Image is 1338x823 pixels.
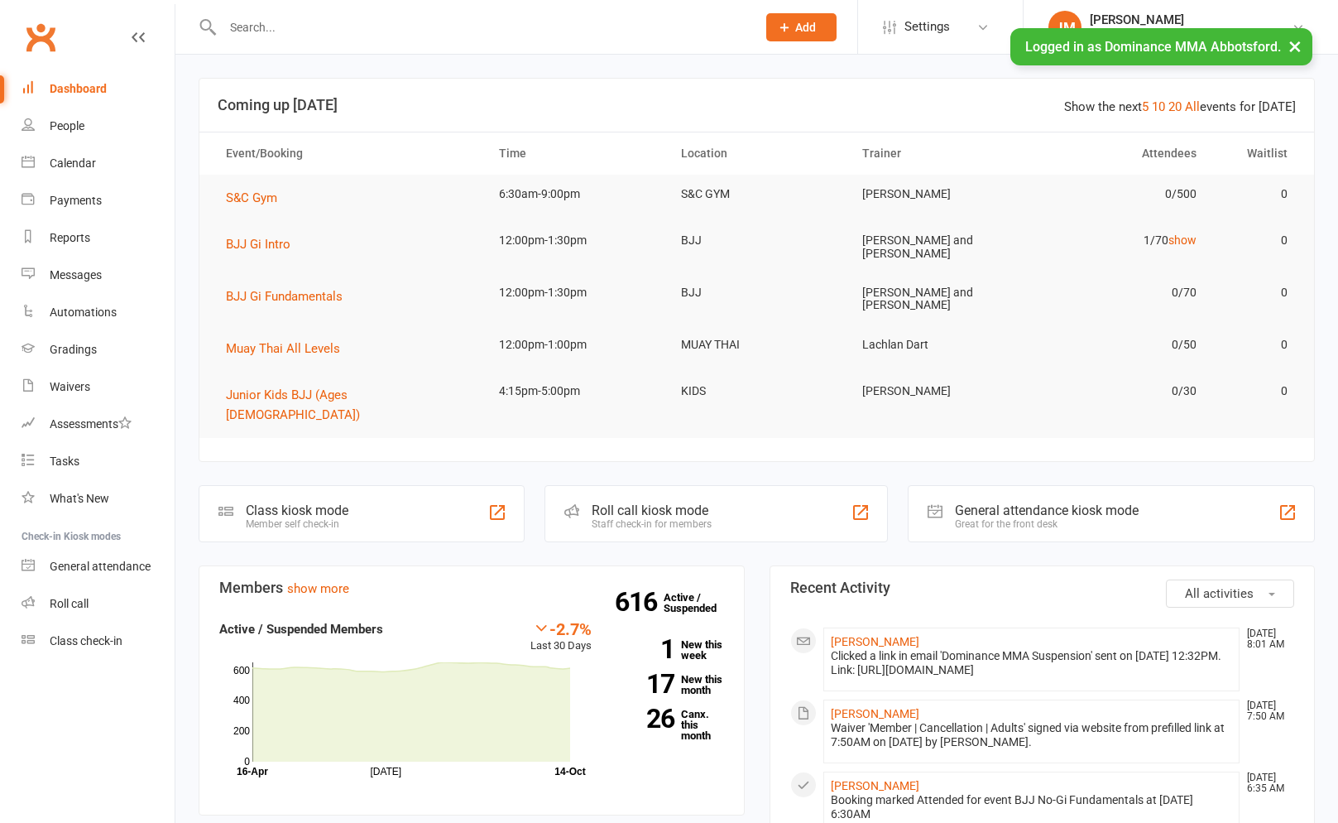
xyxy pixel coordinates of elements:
th: Event/Booking [211,132,484,175]
td: KIDS [666,372,848,411]
a: 10 [1152,99,1165,114]
div: Class check-in [50,634,122,647]
td: Lachlan Dart [847,325,1029,364]
h3: Recent Activity [790,580,1295,596]
td: 0 [1211,221,1302,260]
span: All activities [1185,586,1254,601]
strong: Active / Suspended Members [219,622,383,637]
time: [DATE] 8:01 AM [1239,628,1293,650]
span: Add [795,21,816,34]
button: Junior Kids BJJ (Ages [DEMOGRAPHIC_DATA]) [226,385,469,425]
a: Dashboard [22,70,175,108]
div: General attendance [50,560,151,573]
a: Waivers [22,368,175,406]
td: [PERSON_NAME] [847,175,1029,214]
strong: 26 [616,706,674,731]
div: Staff check-in for members [592,518,712,530]
a: All [1185,99,1200,114]
a: Gradings [22,331,175,368]
td: BJJ [666,221,848,260]
div: Dashboard [50,82,107,95]
a: Automations [22,294,175,331]
h3: Members [219,580,724,596]
div: Last 30 Days [530,619,592,655]
div: Automations [50,306,117,319]
td: 0 [1211,273,1302,312]
td: 0/70 [1029,273,1211,312]
div: Roll call [50,597,89,610]
div: People [50,119,84,132]
a: Roll call [22,585,175,623]
td: [PERSON_NAME] [847,372,1029,411]
div: Gradings [50,343,97,356]
a: General attendance kiosk mode [22,548,175,585]
a: [PERSON_NAME] [831,635,919,648]
a: People [22,108,175,145]
a: 20 [1168,99,1182,114]
a: 5 [1142,99,1149,114]
td: 12:00pm-1:30pm [484,273,666,312]
td: 0/50 [1029,325,1211,364]
span: BJJ Gi Intro [226,237,290,252]
button: All activities [1166,580,1294,608]
td: BJJ [666,273,848,312]
td: 12:00pm-1:00pm [484,325,666,364]
td: 12:00pm-1:30pm [484,221,666,260]
div: Calendar [50,156,96,170]
th: Trainer [847,132,1029,175]
button: Add [766,13,837,41]
div: Dominance MMA [GEOGRAPHIC_DATA] [1090,27,1292,42]
strong: 1 [616,637,674,662]
td: [PERSON_NAME] and [PERSON_NAME] [847,273,1029,325]
a: 1New this week [616,639,724,661]
button: × [1280,28,1310,64]
div: Clicked a link in email 'Dominance MMA Suspension' sent on [DATE] 12:32PM. Link: [URL][DOMAIN_NAME] [831,649,1233,677]
div: Assessments [50,417,132,431]
div: Great for the front desk [955,518,1139,530]
td: [PERSON_NAME] and [PERSON_NAME] [847,221,1029,273]
button: BJJ Gi Intro [226,234,302,254]
span: Logged in as Dominance MMA Abbotsford. [1025,39,1281,55]
div: Tasks [50,455,79,468]
time: [DATE] 7:50 AM [1239,700,1293,722]
td: 0/30 [1029,372,1211,411]
a: [PERSON_NAME] [831,707,919,720]
button: BJJ Gi Fundamentals [226,286,354,306]
th: Location [666,132,848,175]
td: S&C GYM [666,175,848,214]
div: Roll call kiosk mode [592,503,712,518]
div: Waivers [50,380,90,393]
time: [DATE] 6:35 AM [1239,772,1293,794]
span: Junior Kids BJJ (Ages [DEMOGRAPHIC_DATA]) [226,387,360,422]
div: Messages [50,268,102,282]
td: 4:15pm-5:00pm [484,372,666,411]
a: Calendar [22,145,175,182]
a: [PERSON_NAME] [831,779,919,792]
div: -2.7% [530,619,592,638]
span: Settings [904,8,950,46]
span: Muay Thai All Levels [226,341,340,356]
a: Clubworx [20,17,61,58]
td: 1/70 [1029,221,1211,260]
td: 0 [1211,325,1302,364]
td: 0 [1211,175,1302,214]
span: BJJ Gi Fundamentals [226,289,343,304]
a: Messages [22,257,175,294]
strong: 17 [616,671,674,696]
th: Attendees [1029,132,1211,175]
a: show [1168,233,1197,247]
a: 616Active / Suspended [664,580,736,626]
a: Tasks [22,443,175,480]
div: What's New [50,492,109,505]
input: Search... [218,16,745,39]
a: 26Canx. this month [616,709,724,741]
td: 0 [1211,372,1302,411]
a: show more [287,581,349,596]
td: 6:30am-9:00pm [484,175,666,214]
div: Member self check-in [246,518,348,530]
div: General attendance kiosk mode [955,503,1139,518]
a: Class kiosk mode [22,623,175,660]
a: Reports [22,219,175,257]
strong: 616 [615,590,664,614]
div: Payments [50,194,102,207]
